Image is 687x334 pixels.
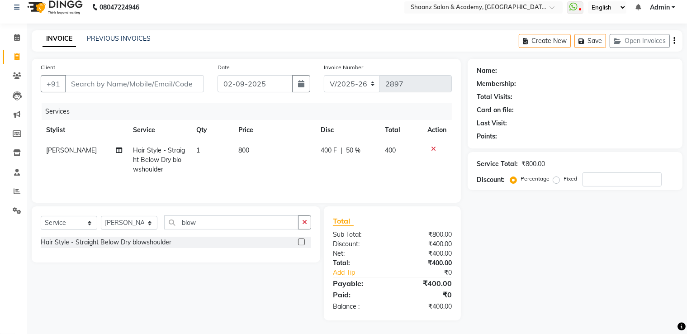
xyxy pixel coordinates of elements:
[41,63,55,72] label: Client
[341,146,342,155] span: |
[41,238,171,247] div: Hair Style - Straight Below Dry blowshoulder
[324,63,363,72] label: Invoice Number
[43,31,76,47] a: INVOICE
[393,278,459,289] div: ₹400.00
[574,34,606,48] button: Save
[477,79,516,89] div: Membership:
[477,175,505,185] div: Discount:
[233,120,315,140] th: Price
[650,3,670,12] span: Admin
[477,105,514,115] div: Card on file:
[315,120,379,140] th: Disc
[326,278,393,289] div: Payable:
[477,66,497,76] div: Name:
[393,230,459,239] div: ₹800.00
[385,146,396,154] span: 400
[41,120,128,140] th: Stylist
[379,120,422,140] th: Total
[422,120,452,140] th: Action
[521,159,545,169] div: ₹800.00
[333,216,354,226] span: Total
[326,230,393,239] div: Sub Total:
[196,146,200,154] span: 1
[326,258,393,268] div: Total:
[326,289,393,300] div: Paid:
[519,34,571,48] button: Create New
[393,289,459,300] div: ₹0
[218,63,230,72] label: Date
[610,34,670,48] button: Open Invoices
[393,302,459,311] div: ₹400.00
[477,119,507,128] div: Last Visit:
[403,268,459,277] div: ₹0
[133,146,185,173] span: Hair Style - Straight Below Dry blowshoulder
[564,175,577,183] label: Fixed
[42,103,459,120] div: Services
[326,249,393,258] div: Net:
[321,146,337,155] span: 400 F
[128,120,191,140] th: Service
[164,215,298,229] input: Search or Scan
[41,75,66,92] button: +91
[326,239,393,249] div: Discount:
[393,239,459,249] div: ₹400.00
[477,159,518,169] div: Service Total:
[346,146,360,155] span: 50 %
[326,302,393,311] div: Balance :
[393,258,459,268] div: ₹400.00
[238,146,249,154] span: 800
[46,146,97,154] span: [PERSON_NAME]
[477,92,512,102] div: Total Visits:
[393,249,459,258] div: ₹400.00
[65,75,204,92] input: Search by Name/Mobile/Email/Code
[191,120,233,140] th: Qty
[326,268,403,277] a: Add Tip
[87,34,151,43] a: PREVIOUS INVOICES
[521,175,550,183] label: Percentage
[477,132,497,141] div: Points:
